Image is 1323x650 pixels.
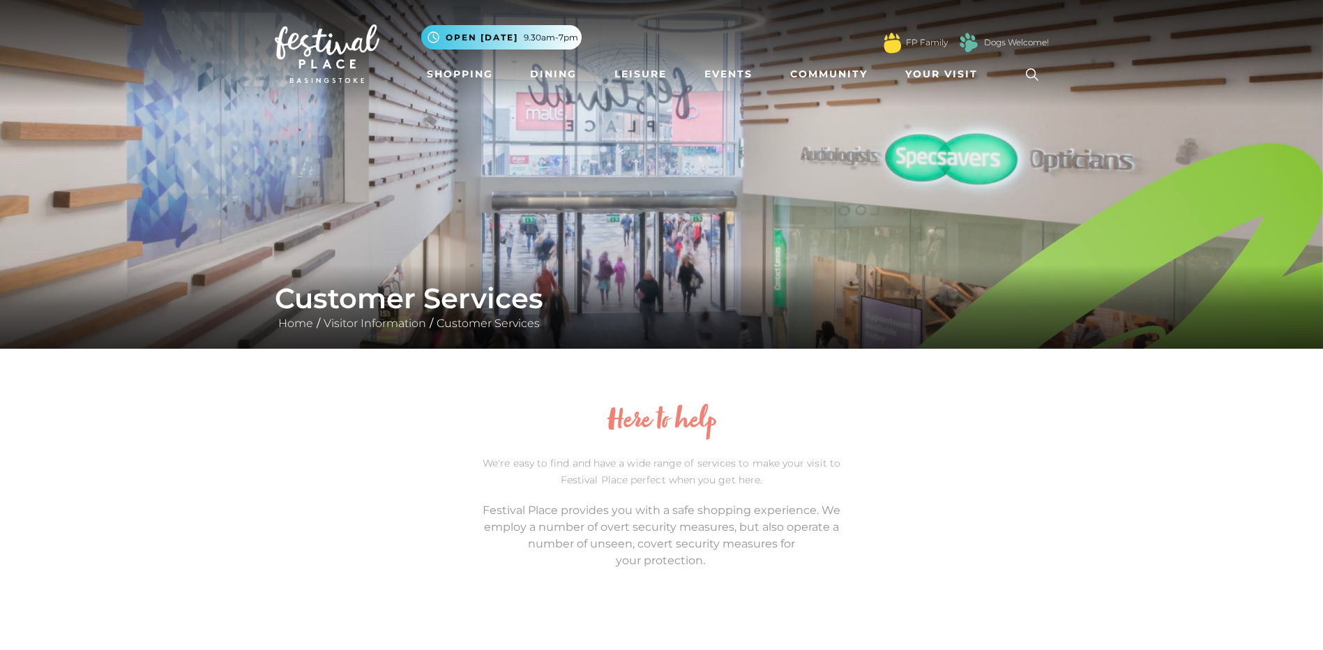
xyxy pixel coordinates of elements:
span: 9.30am-7pm [524,31,578,44]
a: Community [785,61,873,87]
button: Open [DATE] 9.30am-7pm [421,25,582,50]
a: Dining [524,61,582,87]
span: your protection. [616,554,705,567]
span: Your Visit [905,67,978,82]
a: Shopping [421,61,499,87]
a: Customer Services [433,317,543,330]
span: Open [DATE] [446,31,518,44]
a: Dogs Welcome! [984,36,1049,49]
span: Festival Place provides you with a safe shopping experience. We employ a number of overt security... [483,504,840,550]
a: Home [275,317,317,330]
a: Your Visit [900,61,990,87]
span: We're easy to find and have a wide range of services to make your visit to Festival Place perfect... [483,457,840,486]
h2: Here to help [474,406,850,437]
a: Visitor Information [320,317,430,330]
a: Events [699,61,758,87]
a: Leisure [609,61,672,87]
div: / / [264,282,1059,332]
h1: Customer Services [275,282,1049,315]
img: Festival Place Logo [275,24,379,83]
a: FP Family [906,36,948,49]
